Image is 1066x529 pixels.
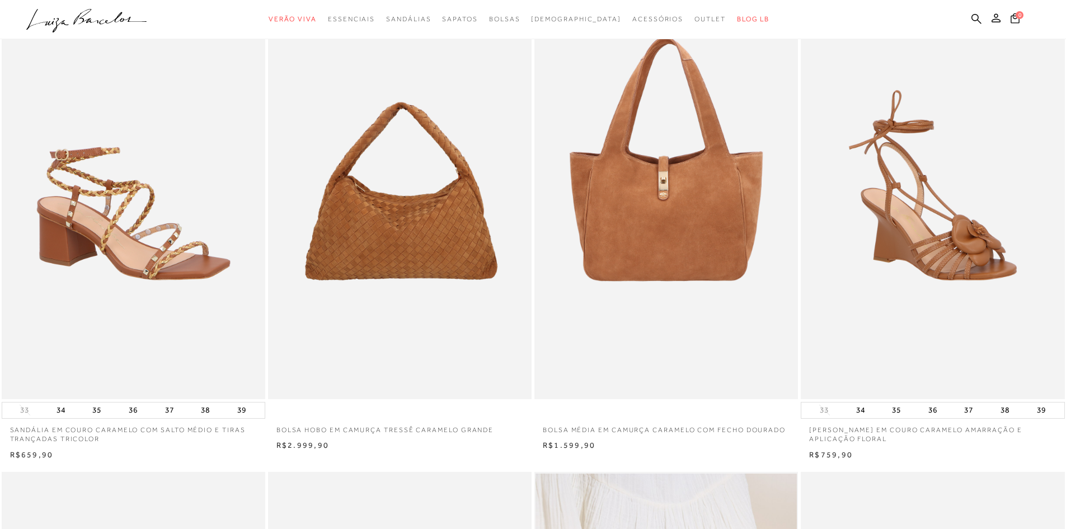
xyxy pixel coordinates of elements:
[53,402,69,418] button: 34
[198,402,213,418] button: 38
[925,402,941,418] button: 36
[737,9,769,30] a: BLOG LB
[386,9,431,30] a: noSubCategoriesText
[489,15,520,23] span: Bolsas
[386,15,431,23] span: Sandálias
[269,9,317,30] a: noSubCategoriesText
[536,5,797,397] img: BOLSA MÉDIA EM CAMURÇA CARAMELO COM FECHO DOURADO
[531,9,621,30] a: noSubCategoriesText
[276,441,329,450] span: R$2.999,90
[632,9,683,30] a: noSubCategoriesText
[801,419,1064,444] a: [PERSON_NAME] EM COURO CARAMELO AMARRAÇÃO E APLICAÇÃO FLORAL
[328,15,375,23] span: Essenciais
[3,5,264,397] img: SANDÁLIA EM COURO CARAMELO COM SALTO MÉDIO E TIRAS TRANÇADAS TRICOLOR
[853,402,868,418] button: 34
[17,405,32,415] button: 33
[125,402,141,418] button: 36
[632,15,683,23] span: Acessórios
[10,450,54,459] span: R$659,90
[1016,11,1023,19] span: 0
[234,402,250,418] button: 39
[269,15,317,23] span: Verão Viva
[1007,12,1023,27] button: 0
[816,405,832,415] button: 33
[802,5,1063,397] img: SANDÁLIA ANABELA EM COURO CARAMELO AMARRAÇÃO E APLICAÇÃO FLORAL
[694,15,726,23] span: Outlet
[997,402,1013,418] button: 38
[737,15,769,23] span: BLOG LB
[2,419,265,444] a: SANDÁLIA EM COURO CARAMELO COM SALTO MÉDIO E TIRAS TRANÇADAS TRICOLOR
[543,441,595,450] span: R$1.599,90
[3,5,264,397] a: SANDÁLIA EM COURO CARAMELO COM SALTO MÉDIO E TIRAS TRANÇADAS TRICOLOR SANDÁLIA EM COURO CARAMELO ...
[536,5,797,397] a: BOLSA MÉDIA EM CAMURÇA CARAMELO COM FECHO DOURADO BOLSA MÉDIA EM CAMURÇA CARAMELO COM FECHO DOURADO
[442,15,477,23] span: Sapatos
[534,419,798,435] a: BOLSA MÉDIA EM CAMURÇA CARAMELO COM FECHO DOURADO
[1034,402,1049,418] button: 39
[162,402,177,418] button: 37
[889,402,904,418] button: 35
[489,9,520,30] a: noSubCategoriesText
[268,419,532,435] a: BOLSA HOBO EM CAMURÇA TRESSÊ CARAMELO GRANDE
[442,9,477,30] a: noSubCategoriesText
[269,5,530,397] a: BOLSA HOBO EM CAMURÇA TRESSÊ CARAMELO GRANDE BOLSA HOBO EM CAMURÇA TRESSÊ CARAMELO GRANDE
[809,450,853,459] span: R$759,90
[269,5,530,397] img: BOLSA HOBO EM CAMURÇA TRESSÊ CARAMELO GRANDE
[961,402,976,418] button: 37
[328,9,375,30] a: noSubCategoriesText
[694,9,726,30] a: noSubCategoriesText
[802,5,1063,397] a: SANDÁLIA ANABELA EM COURO CARAMELO AMARRAÇÃO E APLICAÇÃO FLORAL SANDÁLIA ANABELA EM COURO CARAMEL...
[89,402,105,418] button: 35
[531,15,621,23] span: [DEMOGRAPHIC_DATA]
